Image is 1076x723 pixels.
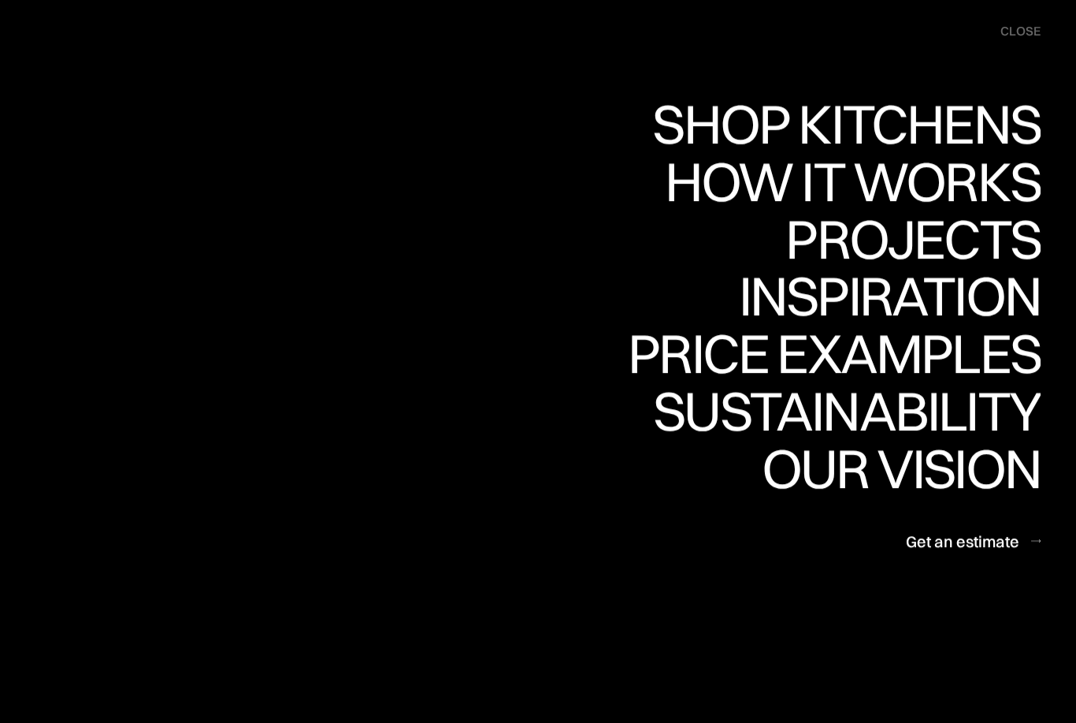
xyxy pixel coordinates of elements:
[640,438,1041,494] div: Sustainability
[628,326,1041,383] a: Price examplesPrice examples
[644,151,1041,207] div: Shop Kitchens
[785,211,1041,269] a: ProjectsProjects
[661,154,1041,209] div: How it works
[661,154,1041,211] a: How it worksHow it works
[644,96,1041,154] a: Shop KitchensShop Kitchens
[628,326,1041,381] div: Price examples
[906,531,1019,552] div: Get an estimate
[748,441,1041,496] div: Our vision
[640,383,1041,441] a: SustainabilitySustainability
[717,324,1041,379] div: Inspiration
[748,496,1041,551] div: Our vision
[1000,23,1041,40] div: close
[661,209,1041,264] div: How it works
[748,441,1041,498] a: Our visionOur vision
[717,269,1041,324] div: Inspiration
[717,269,1041,326] a: InspirationInspiration
[640,383,1041,438] div: Sustainability
[628,381,1041,436] div: Price examples
[644,96,1041,151] div: Shop Kitchens
[785,266,1041,322] div: Projects
[785,211,1041,266] div: Projects
[985,16,1041,47] div: menu
[906,522,1041,561] a: Get an estimate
